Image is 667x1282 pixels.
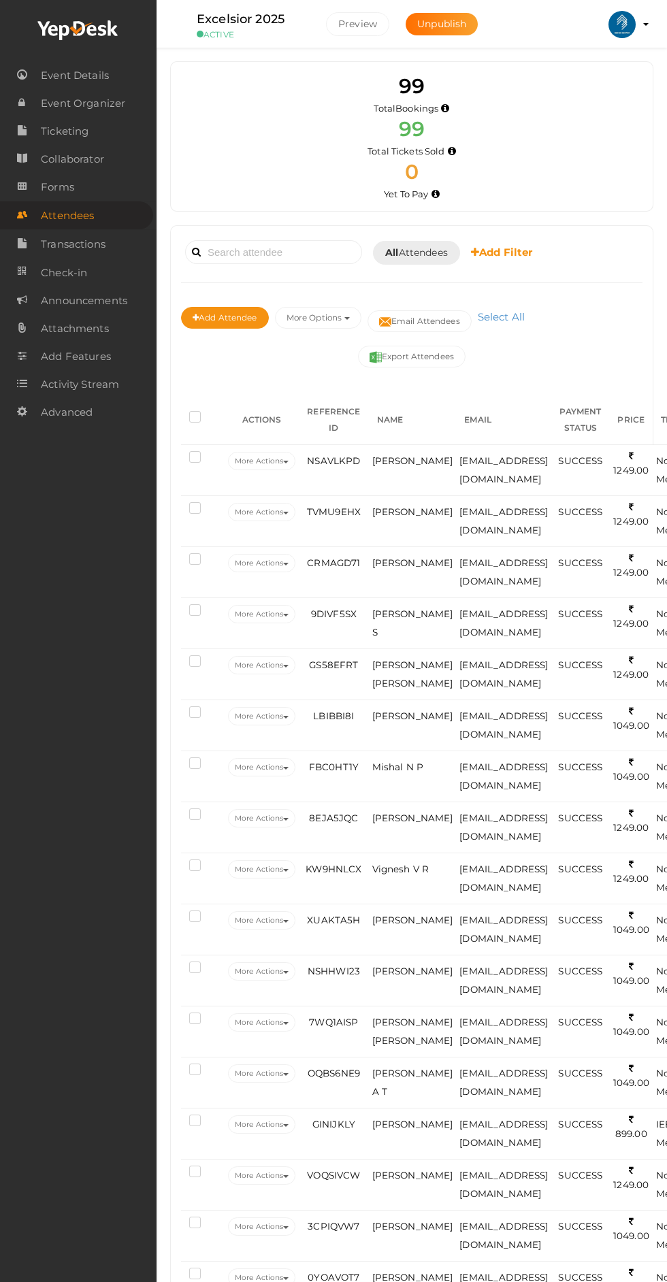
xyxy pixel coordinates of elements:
[459,1170,548,1199] span: [EMAIL_ADDRESS][DOMAIN_NAME]
[358,346,466,367] button: Export Attendees
[228,1115,295,1134] button: More Actions
[309,812,358,823] span: 8EJA5JQC
[307,455,360,466] span: NSAVLKPD
[228,707,295,725] button: More Actions
[228,1013,295,1032] button: More Actions
[307,506,361,517] span: TVMU9EHX
[368,310,472,332] button: Email Attendees
[399,73,425,99] span: 99
[41,62,109,89] span: Event Details
[613,655,649,680] span: 1249.00
[406,13,478,35] button: Unpublish
[228,860,295,878] button: More Actions
[228,554,295,572] button: More Actions
[613,604,649,629] span: 1249.00
[307,406,360,433] span: REFERENCE ID
[307,1170,360,1181] span: VOQSIVCW
[558,761,602,772] span: SUCCESS
[309,1017,358,1028] span: 7WQ1AISP
[459,710,548,740] span: [EMAIL_ADDRESS][DOMAIN_NAME]
[395,103,438,114] span: Bookings
[384,188,428,199] span: Yet To Pay
[558,455,602,466] span: SUCCESS
[558,1221,602,1232] span: SUCCESS
[228,1166,295,1185] button: More Actions
[459,1017,548,1046] span: [EMAIL_ADDRESS][DOMAIN_NAME]
[228,1217,295,1236] button: More Actions
[613,757,649,782] span: 1049.00
[613,859,649,884] span: 1249.00
[372,608,453,638] span: [PERSON_NAME] S
[613,808,649,833] span: 1249.00
[405,159,419,184] span: 0
[197,29,306,39] small: ACTIVE
[228,605,295,623] button: More Actions
[558,812,602,823] span: SUCCESS
[41,146,104,173] span: Collaborator
[308,966,360,976] span: NSHHWI23
[613,502,649,527] span: 1249.00
[432,191,440,198] i: Accepted and yet to make payment
[558,966,602,976] span: SUCCESS
[228,656,295,674] button: More Actions
[41,399,93,426] span: Advanced
[326,12,389,36] button: Preview
[558,557,602,568] span: SUCCESS
[379,316,391,328] img: mail-filled.svg
[558,710,602,721] span: SUCCESS
[306,864,361,874] span: KW9HNLCX
[372,864,429,874] span: Vignesh V R
[372,812,453,823] span: [PERSON_NAME]
[311,608,357,619] span: 9DIVF5SX
[385,246,398,259] b: All
[228,1064,295,1083] button: More Actions
[459,608,548,638] span: [EMAIL_ADDRESS][DOMAIN_NAME]
[309,761,359,772] span: FBC0HT1Y
[613,450,649,476] span: 1249.00
[613,910,649,935] span: 1049.00
[372,557,453,568] span: [PERSON_NAME]
[613,1165,649,1190] span: 1249.00
[385,246,448,260] span: Attendees
[613,1216,649,1241] span: 1049.00
[372,915,453,925] span: [PERSON_NAME]
[41,118,88,145] span: Ticketing
[558,915,602,925] span: SUCCESS
[228,962,295,981] button: More Actions
[471,246,533,259] b: Add Filter
[459,915,548,944] span: [EMAIL_ADDRESS][DOMAIN_NAME]
[41,202,94,229] span: Attendees
[558,864,602,874] span: SUCCESS
[558,1017,602,1028] span: SUCCESS
[474,310,528,323] a: Select All
[372,1170,453,1181] span: [PERSON_NAME]
[459,812,548,842] span: [EMAIL_ADDRESS][DOMAIN_NAME]
[459,761,548,791] span: [EMAIL_ADDRESS][DOMAIN_NAME]
[368,146,445,157] span: Total Tickets Sold
[615,1114,647,1139] span: 899.00
[41,174,74,201] span: Forms
[313,710,354,721] span: LBIBBI8I
[228,809,295,827] button: More Actions
[372,506,453,517] span: [PERSON_NAME]
[41,259,87,286] span: Check-in
[372,455,453,466] span: [PERSON_NAME]
[228,452,295,470] button: More Actions
[558,659,602,670] span: SUCCESS
[41,343,111,370] span: Add Features
[613,553,649,578] span: 1249.00
[399,116,425,142] span: 99
[372,966,453,976] span: [PERSON_NAME]
[41,287,127,314] span: Announcements
[613,961,649,986] span: 1049.00
[181,307,269,329] button: Add Attendee
[308,1068,360,1079] span: OQBS6NE9
[41,231,105,258] span: Transactions
[558,506,602,517] span: SUCCESS
[558,1119,602,1130] span: SUCCESS
[372,1017,453,1046] span: [PERSON_NAME] [PERSON_NAME]
[459,455,548,484] span: [EMAIL_ADDRESS][DOMAIN_NAME]
[372,761,423,772] span: Mishal N P
[275,307,361,329] button: More Options
[448,148,456,155] i: Total number of tickets sold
